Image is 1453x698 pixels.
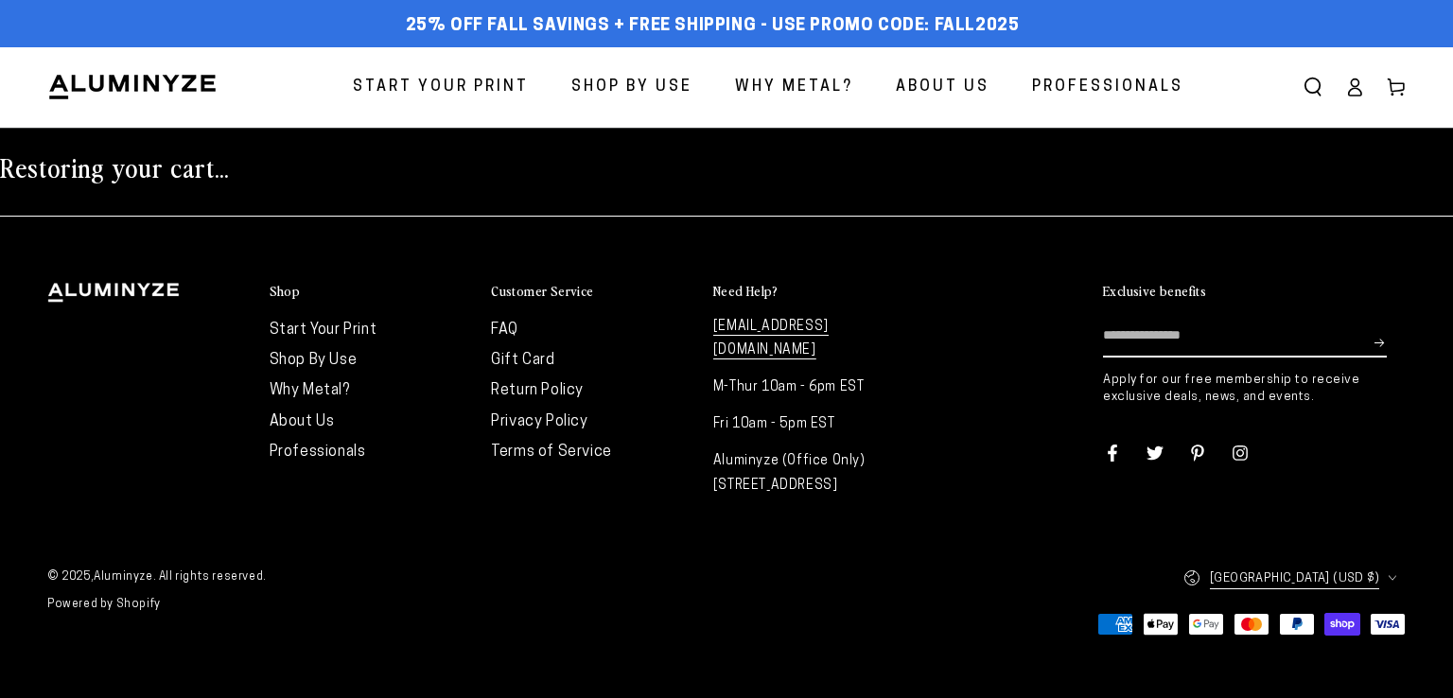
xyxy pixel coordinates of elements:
[491,283,694,301] summary: Customer Service
[1018,62,1198,113] a: Professionals
[713,375,917,399] p: M-Thur 10am - 6pm EST
[713,320,829,359] a: [EMAIL_ADDRESS][DOMAIN_NAME]
[713,449,917,497] p: Aluminyze (Office Only) [STREET_ADDRESS]
[713,283,917,301] summary: Need Help?
[270,283,301,300] h2: Shop
[1183,558,1406,599] button: [GEOGRAPHIC_DATA] (USD $)
[896,74,989,101] span: About Us
[491,283,593,300] h2: Customer Service
[557,62,707,113] a: Shop By Use
[491,414,587,429] a: Privacy Policy
[47,564,726,592] small: © 2025, . All rights reserved.
[339,62,543,113] a: Start Your Print
[270,323,377,338] a: Start Your Print
[406,16,1020,37] span: 25% off FALL Savings + Free Shipping - Use Promo Code: FALL2025
[94,571,152,583] a: Aluminyze
[1032,74,1183,101] span: Professionals
[1374,315,1387,372] button: Subscribe
[47,599,161,610] a: Powered by Shopify
[1103,372,1406,406] p: Apply for our free membership to receive exclusive deals, news, and events.
[882,62,1004,113] a: About Us
[1103,283,1206,300] h2: Exclusive benefits
[1103,283,1406,301] summary: Exclusive benefits
[735,74,853,101] span: Why Metal?
[491,383,584,398] a: Return Policy
[270,353,358,368] a: Shop By Use
[713,283,779,300] h2: Need Help?
[1292,66,1334,108] summary: Search our site
[270,445,366,460] a: Professionals
[721,62,867,113] a: Why Metal?
[491,323,518,338] a: FAQ
[571,74,692,101] span: Shop By Use
[491,353,554,368] a: Gift Card
[270,414,335,429] a: About Us
[713,412,917,436] p: Fri 10am - 5pm EST
[47,73,218,101] img: Aluminyze
[353,74,529,101] span: Start Your Print
[270,383,350,398] a: Why Metal?
[1210,567,1379,589] span: [GEOGRAPHIC_DATA] (USD $)
[270,283,473,301] summary: Shop
[491,445,612,460] a: Terms of Service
